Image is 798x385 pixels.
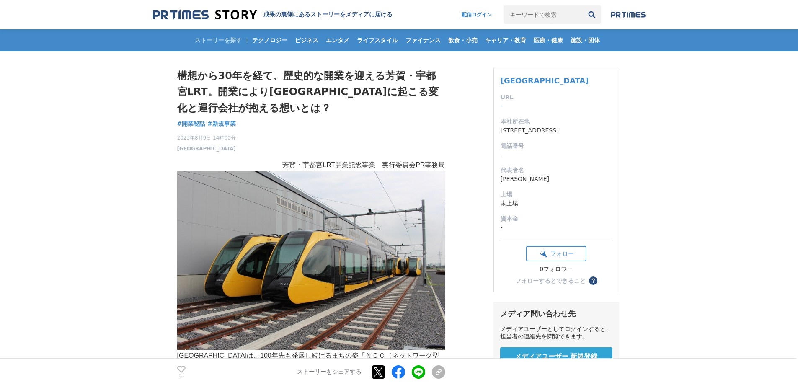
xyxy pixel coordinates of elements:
button: フォロー [526,246,586,261]
dt: 電話番号 [501,142,612,150]
div: メディアユーザーとしてログインすると、担当者の連絡先を閲覧できます。 [500,326,612,341]
a: テクノロジー [249,29,291,51]
button: 検索 [583,5,601,24]
h2: 成果の裏側にあるストーリーをメディアに届ける [263,11,393,18]
div: メディア問い合わせ先 [500,309,612,319]
img: 成果の裏側にあるストーリーをメディアに届ける [153,9,257,21]
a: キャリア・教育 [482,29,529,51]
span: #新規事業 [207,120,236,127]
a: 医療・健康 [530,29,566,51]
dd: - [501,150,612,159]
dd: 未上場 [501,199,612,208]
div: 0フォロワー [526,266,586,273]
span: ？ [590,278,596,284]
dt: URL [501,93,612,102]
dt: 本社所在地 [501,117,612,126]
span: エンタメ [323,36,353,44]
a: ビジネス [292,29,322,51]
a: ファイナンス [402,29,444,51]
img: thumbnail_213f7fe0-35cf-11ee-ab7b-efe7ce0b6d2a.jpg [177,171,445,350]
a: 飲食・小売 [445,29,481,51]
p: ストーリーをシェアする [297,368,362,376]
dt: 代表者名 [501,166,612,175]
span: メディアユーザー 新規登録 [515,352,598,361]
dt: 上場 [501,190,612,199]
a: エンタメ [323,29,353,51]
span: 施設・団体 [567,36,603,44]
a: メディアユーザー 新規登録 無料 [500,347,612,374]
div: フォローするとできること [515,278,586,284]
span: 2023年8月9日 14時00分 [177,134,236,142]
a: [GEOGRAPHIC_DATA] [501,76,589,85]
span: テクノロジー [249,36,291,44]
img: prtimes [611,11,646,18]
dd: - [501,102,612,111]
a: #開業秘話 [177,119,206,128]
p: 芳賀・宇都宮LRT開業記念事業 実行委員会PR事務局 [177,159,445,171]
a: [GEOGRAPHIC_DATA] [177,145,236,152]
span: 医療・健康 [530,36,566,44]
dd: - [501,223,612,232]
span: 飲食・小売 [445,36,481,44]
span: ビジネス [292,36,322,44]
input: キーワードで検索 [504,5,583,24]
a: ライフスタイル [354,29,401,51]
span: ライフスタイル [354,36,401,44]
span: キャリア・教育 [482,36,529,44]
dt: 資本金 [501,214,612,223]
span: ファイナンス [402,36,444,44]
p: 13 [177,374,186,378]
span: #開業秘話 [177,120,206,127]
a: 配信ログイン [453,5,500,24]
a: 施設・団体 [567,29,603,51]
dd: [STREET_ADDRESS] [501,126,612,135]
dd: [PERSON_NAME] [501,175,612,183]
h1: 構想から30年を経て、歴史的な開業を迎える芳賀・宇都宮LRT。開業により[GEOGRAPHIC_DATA]に起こる変化と運行会社が抱える想いとは？ [177,68,445,116]
button: ？ [589,276,597,285]
a: #新規事業 [207,119,236,128]
a: 成果の裏側にあるストーリーをメディアに届ける 成果の裏側にあるストーリーをメディアに届ける [153,9,393,21]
